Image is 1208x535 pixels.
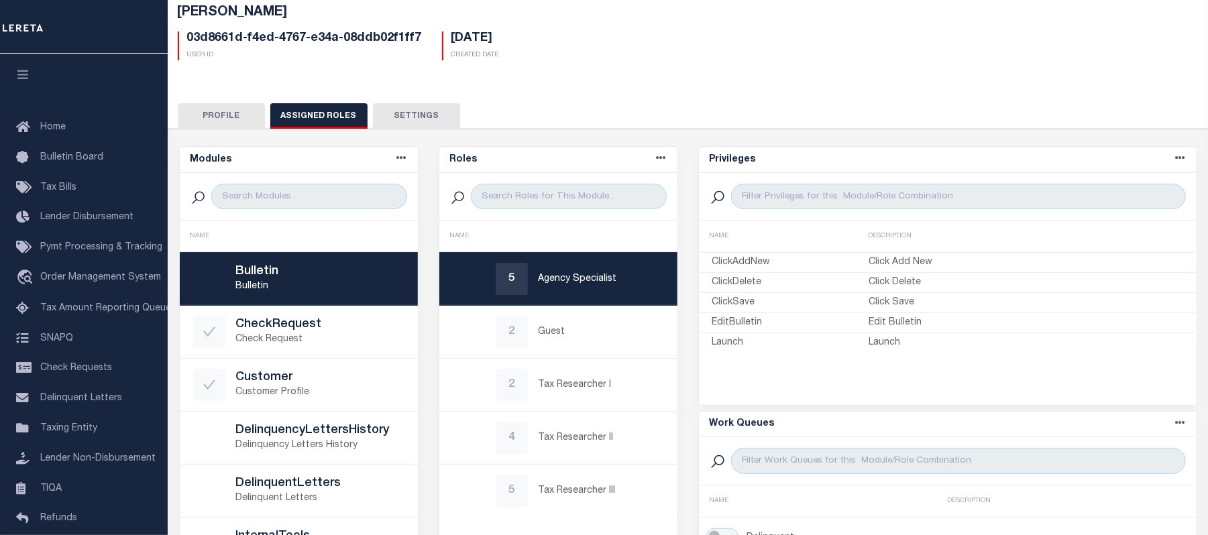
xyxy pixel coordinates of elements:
a: ClickAddNewClick Add New [699,253,1197,272]
div: 4 [496,422,528,454]
a: CheckRequestCheck Request [180,306,418,358]
h5: DelinquencyLettersHistory [236,424,404,438]
div: 5 [496,263,528,295]
h5: 03d8661d-f4ed-4767-e34a-08ddb02f1ff7 [187,32,422,46]
p: Delinquent Letters [236,491,404,506]
a: 2Guest [439,306,677,358]
input: Search Roles for This Module... [471,184,667,209]
p: Guest [539,325,664,339]
a: LaunchLaunch [699,333,1197,353]
span: Check Requests [40,363,112,373]
div: NAME [710,496,948,506]
p: User Id [187,50,422,60]
div: 2 [496,369,528,401]
button: Profile [178,103,265,129]
p: Created Date [451,50,499,60]
a: 5Tax Researcher III [439,465,677,517]
button: Settings [373,103,460,129]
p: Tax Researcher III [539,484,664,498]
span: Taxing Entity [40,424,97,433]
div: DESCRIPTION [948,496,1186,506]
p: Delinquency Letters History [236,438,404,453]
h5: Work Queues [710,418,775,430]
span: Lender Disbursement [40,213,133,222]
a: ClickDeleteClick Delete [699,273,1197,292]
p: Launch [869,336,1026,350]
div: NAME [450,231,667,241]
h5: Modules [190,154,232,166]
a: ClickSaveClick Save [699,293,1197,312]
h5: Privileges [710,154,756,166]
span: Tax Amount Reporting Queue [40,304,171,313]
a: CustomerCustomer Profile [180,359,418,411]
a: BulletinBulletin [180,253,418,305]
span: TIQA [40,483,62,493]
span: Pymt Processing & Tracking [40,243,162,252]
p: ClickSave [712,296,869,310]
span: Order Management System [40,273,161,282]
i: travel_explore [16,270,38,287]
a: 5Agency Specialist [439,253,677,305]
h5: Roles [450,154,478,166]
button: Assigned Roles [270,103,368,129]
h5: CheckRequest [236,318,404,333]
div: DESCRIPTION [868,231,1027,241]
span: Delinquent Letters [40,394,122,403]
p: Edit Bulletin [869,316,1026,330]
a: 2Tax Researcher I [439,359,677,411]
input: Filter Work Queues for this Module/Role Combination [731,448,1185,473]
input: Filter Privileges for this Module/Role Combination [731,184,1185,209]
p: Launch [712,336,869,350]
div: NAME [710,231,869,241]
span: Bulletin Board [40,153,103,162]
p: Click Delete [869,276,1026,290]
a: 4Tax Researcher II [439,412,677,464]
h5: Customer [236,371,404,385]
p: Click Save [869,296,1026,310]
p: Customer Profile [236,385,404,400]
p: Bulletin [236,280,404,294]
p: EditBulletin [712,316,869,330]
div: 5 [496,475,528,507]
div: 2 [496,316,528,348]
p: Agency Specialist [539,272,664,286]
p: Check Request [236,333,404,347]
p: ClickAddNew [712,255,869,270]
span: Home [40,123,66,132]
p: ClickDelete [712,276,869,290]
a: EditBulletinEdit Bulletin [699,313,1197,333]
h5: DelinquentLetters [236,477,404,491]
span: [PERSON_NAME] [178,6,288,19]
p: Tax Researcher II [539,431,664,445]
span: Refunds [40,514,77,523]
p: Click Add New [869,255,1026,270]
h5: [DATE] [451,32,499,46]
p: Tax Researcher I [539,378,664,392]
input: Search Modules... [211,184,407,209]
span: SNAPQ [40,333,73,343]
h5: Bulletin [236,265,404,280]
div: NAME [190,231,407,241]
a: DelinquencyLettersHistoryDelinquency Letters History [180,412,418,464]
a: DelinquentLettersDelinquent Letters [180,465,418,517]
span: Lender Non-Disbursement [40,454,156,463]
span: Tax Bills [40,183,76,192]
